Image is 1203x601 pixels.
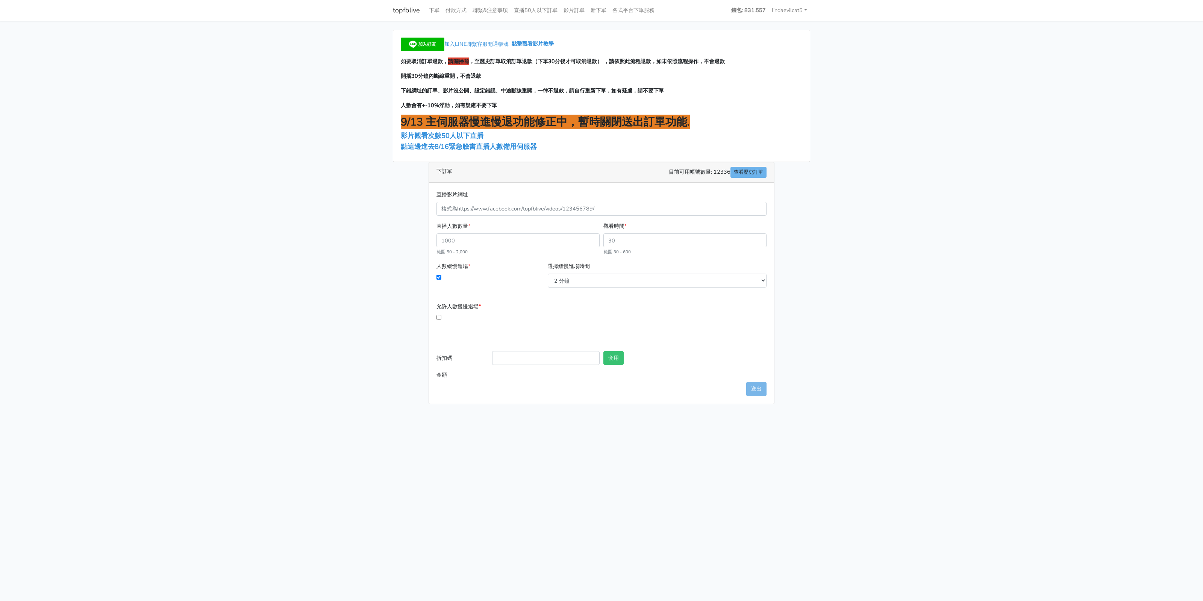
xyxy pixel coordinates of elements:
a: 錢包: 831.557 [728,3,769,18]
a: 查看歷史訂單 [730,167,767,178]
strong: 錢包: 831.557 [731,6,766,14]
label: 人數緩慢進場 [436,262,470,271]
a: 加入LINE聯繫客服開通帳號 [401,40,512,48]
a: lindaevilcat5 [769,3,810,18]
span: 人數會有+-10%浮動，如有疑慮不要下單 [401,101,497,109]
input: 1000 [436,233,600,247]
img: 加入好友 [401,38,444,51]
a: 影片訂單 [561,3,588,18]
span: 加入LINE聯繫客服開通帳號 [444,40,509,48]
label: 折扣碼 [435,351,490,368]
a: 聯繫&注意事項 [470,3,511,18]
label: 觀看時間 [603,222,627,230]
a: 下單 [426,3,442,18]
a: 各式平台下單服務 [609,3,658,18]
a: 直播50人以下訂單 [511,3,561,18]
label: 金額 [435,368,490,382]
label: 選擇緩慢進場時間 [548,262,590,271]
label: 允許人數慢慢退場 [436,302,481,311]
a: 點擊觀看影片教學 [512,40,554,48]
span: 開播30分鐘內斷線重開，不會退款 [401,72,481,80]
input: 格式為https://www.facebook.com/topfblive/videos/123456789/ [436,202,767,216]
span: 請關播前 [448,58,469,65]
span: 目前可用帳號數量: 12336 [669,167,767,178]
input: 30 [603,233,767,247]
span: 9/13 主伺服器慢進慢退功能修正中，暫時關閉送出訂單功能. [401,115,690,129]
span: ，至歷史訂單取消訂單退款（下單30分後才可取消退款） ，請依照此流程退款，如未依照流程操作，不會退款 [469,58,725,65]
a: 付款方式 [442,3,470,18]
button: 送出 [746,382,767,396]
div: 下訂單 [429,162,774,183]
span: 如要取消訂單退款， [401,58,448,65]
a: 50人以下直播 [441,131,485,140]
span: 50人以下直播 [441,131,483,140]
span: 下錯網址的訂單、影片沒公開、設定錯誤、中途斷線重開，一律不退款，請自行重新下單，如有疑慮，請不要下單 [401,87,664,94]
a: 點這邊進去8/16緊急臉書直播人數備用伺服器 [401,142,537,151]
a: 影片觀看次數 [401,131,441,140]
a: 新下單 [588,3,609,18]
label: 直播人數數量 [436,222,470,230]
button: 套用 [603,351,624,365]
small: 範圍 30 - 600 [603,249,631,255]
small: 範圍 50 - 2,000 [436,249,468,255]
label: 直播影片網址 [436,190,468,199]
a: topfblive [393,3,420,18]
